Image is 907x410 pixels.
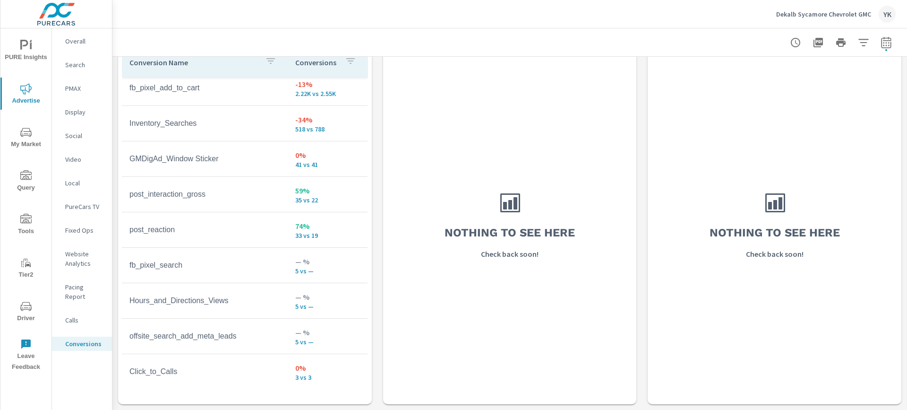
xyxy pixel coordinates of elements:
p: -13% [295,79,360,90]
button: Select Date Range [877,33,896,52]
p: Video [65,155,104,164]
p: PMAX [65,84,104,93]
div: PMAX [52,81,112,96]
span: Tools [3,214,49,237]
div: nav menu [0,28,51,376]
h3: Nothing to see here [445,225,575,241]
p: Calls [65,315,104,325]
p: — % [295,291,360,303]
div: Conversions [52,337,112,351]
td: fb_pixel_add_to_cart [122,76,288,100]
td: post_interaction_gross [122,183,288,206]
p: 2,221 vs 2,546 [295,90,360,97]
p: 41 vs 41 [295,161,360,168]
p: 5 vs — [295,303,360,310]
p: Local [65,178,104,188]
td: post_reaction [122,218,288,242]
p: Search [65,60,104,70]
p: Conversions [65,339,104,349]
td: Hours_and_Directions_Views [122,289,288,313]
span: Driver [3,301,49,324]
p: Social [65,131,104,140]
p: Overall [65,36,104,46]
div: PureCars TV [52,200,112,214]
p: 0% [295,362,360,374]
p: Conversions [295,58,337,67]
p: 5 vs — [295,338,360,346]
p: 0% [295,149,360,161]
span: Tier2 [3,257,49,280]
div: YK [879,6,896,23]
button: "Export Report to PDF" [809,33,828,52]
p: 518 vs 788 [295,125,360,133]
p: — % [295,256,360,267]
div: Pacing Report [52,280,112,304]
p: Check back soon! [746,248,804,260]
h3: Nothing to see here [710,225,840,241]
p: — % [295,327,360,338]
div: Social [52,129,112,143]
div: Search [52,58,112,72]
p: 35 vs 22 [295,196,360,204]
div: Overall [52,34,112,48]
div: Display [52,105,112,119]
div: Fixed Ops [52,223,112,237]
td: Click_to_Calls [122,360,288,384]
div: Website Analytics [52,247,112,270]
span: Advertise [3,83,49,106]
p: Pacing Report [65,282,104,301]
p: -34% [295,114,360,125]
span: Query [3,170,49,193]
div: Video [52,152,112,166]
p: Website Analytics [65,249,104,268]
td: fb_pixel_search [122,253,288,277]
p: Display [65,107,104,117]
p: 3 vs 3 [295,374,360,381]
p: Conversion Name [129,58,257,67]
p: 74% [295,220,360,232]
p: Dekalb Sycamore Chevrolet GMC [776,10,871,18]
td: offsite_search_add_meta_leads [122,324,288,348]
p: Check back soon! [481,248,539,260]
p: 59% [295,185,360,196]
span: Leave Feedback [3,339,49,373]
p: 5 vs — [295,267,360,275]
button: Apply Filters [854,33,873,52]
p: PureCars TV [65,202,104,211]
span: PURE Insights [3,40,49,63]
div: Local [52,176,112,190]
button: Print Report [831,33,850,52]
p: Fixed Ops [65,226,104,235]
div: Calls [52,313,112,327]
p: 33 vs 19 [295,232,360,239]
td: GMDigAd_Window Sticker [122,147,288,171]
td: Inventory_Searches [122,112,288,135]
span: My Market [3,127,49,150]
